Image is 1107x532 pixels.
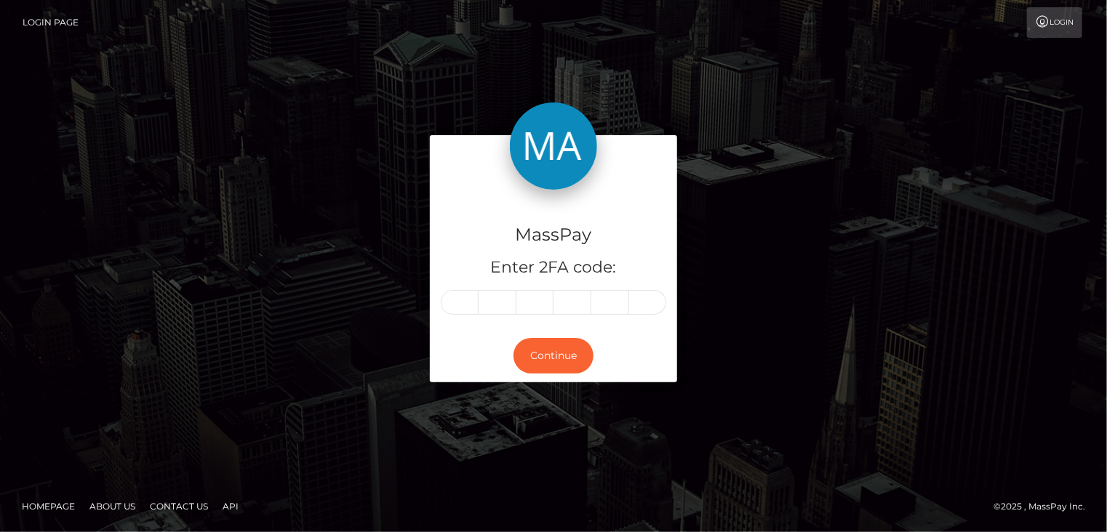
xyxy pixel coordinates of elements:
[84,495,141,517] a: About Us
[217,495,244,517] a: API
[513,338,594,374] button: Continue
[1027,7,1082,38] a: Login
[441,257,666,279] h5: Enter 2FA code:
[144,495,214,517] a: Contact Us
[510,102,597,190] img: MassPay
[441,222,666,248] h4: MassPay
[994,499,1096,515] div: © 2025 , MassPay Inc.
[23,7,79,38] a: Login Page
[16,495,81,517] a: Homepage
